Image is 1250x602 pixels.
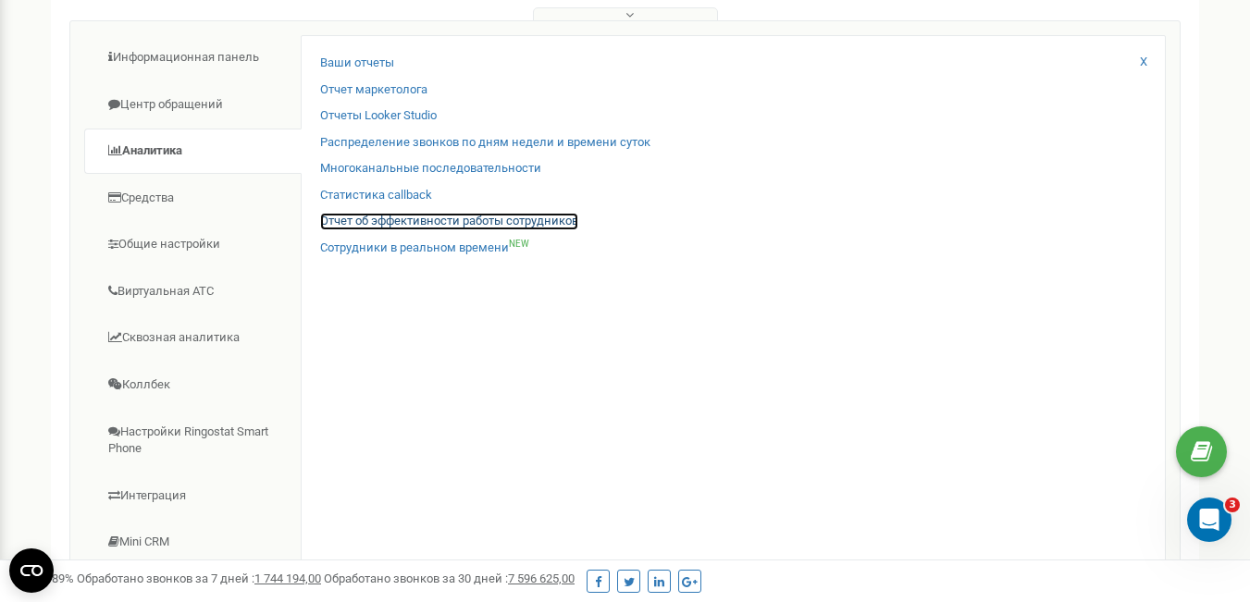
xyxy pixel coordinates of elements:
a: Статистика callback [320,187,432,204]
a: Информационная панель [84,35,302,80]
a: Mini CRM [84,520,302,565]
u: 7 596 625,00 [508,571,575,585]
a: Центр обращений [84,82,302,128]
a: Распределение звонков по дням недели и времени суток [320,134,650,152]
button: Open CMP widget [9,548,54,593]
a: Многоканальные последовательности [320,160,541,178]
span: 3 [1225,498,1240,512]
a: Средства [84,176,302,221]
u: 1 744 194,00 [254,571,321,585]
a: Настройки Ringostat Smart Phone [84,410,302,472]
span: Обработано звонков за 30 дней : [324,571,575,585]
a: Интеграция [84,473,302,519]
a: Сотрудники в реальном времениNEW [320,240,529,257]
a: Виртуальная АТС [84,269,302,314]
a: Ваши отчеты [320,55,394,72]
a: Отчет об эффективности работы сотрудников [320,213,578,230]
a: Коллбек [84,362,302,408]
iframe: Intercom live chat [1187,498,1231,542]
a: Сквозная аналитика [84,315,302,361]
a: Отчеты Looker Studio [320,107,437,125]
a: Общие настройки [84,222,302,267]
span: Обработано звонков за 7 дней : [77,571,321,585]
a: Аналитика [84,129,302,174]
sup: NEW [509,239,529,249]
a: X [1140,54,1147,71]
a: Отчет маркетолога [320,81,427,99]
